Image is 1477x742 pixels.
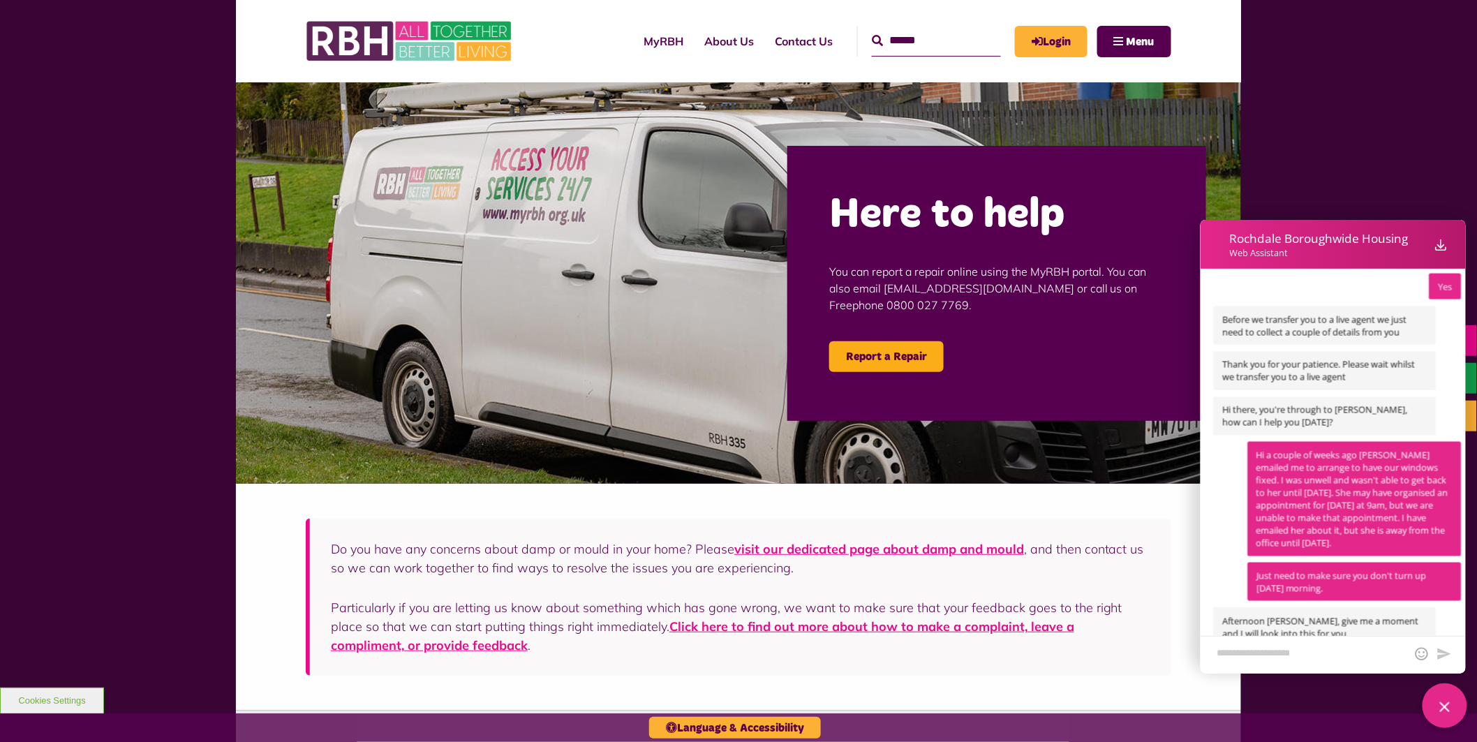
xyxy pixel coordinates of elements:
h2: Here to help [829,188,1164,242]
a: MyRBH [633,22,694,60]
p: Particularly if you are letting us know about something which has gone wrong, we want to make sur... [331,598,1150,655]
button: Navigation [1097,26,1171,57]
img: Repairs 6 [236,82,1241,484]
img: RBH [306,14,515,68]
a: Contact Us [764,22,843,60]
p: You can report a repair online using the MyRBH portal. You can also email [EMAIL_ADDRESS][DOMAIN_... [829,242,1164,334]
a: visit our dedicated page about damp and mould [734,541,1024,557]
a: Report a Repair [829,341,944,372]
input: Search [872,26,1001,56]
a: MyRBH [1015,26,1088,57]
p: Do you have any concerns about damp or mould in your home? Please , and then contact us so we can... [331,540,1150,577]
button: Language & Accessibility [649,717,821,739]
span: Menu [1127,36,1155,47]
iframe: Netcall Web Assistant for live chat [1198,220,1477,742]
a: About Us [694,22,764,60]
a: Click here to find out more about how to make a complaint, leave a compliment, or provide feedback [331,618,1074,653]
